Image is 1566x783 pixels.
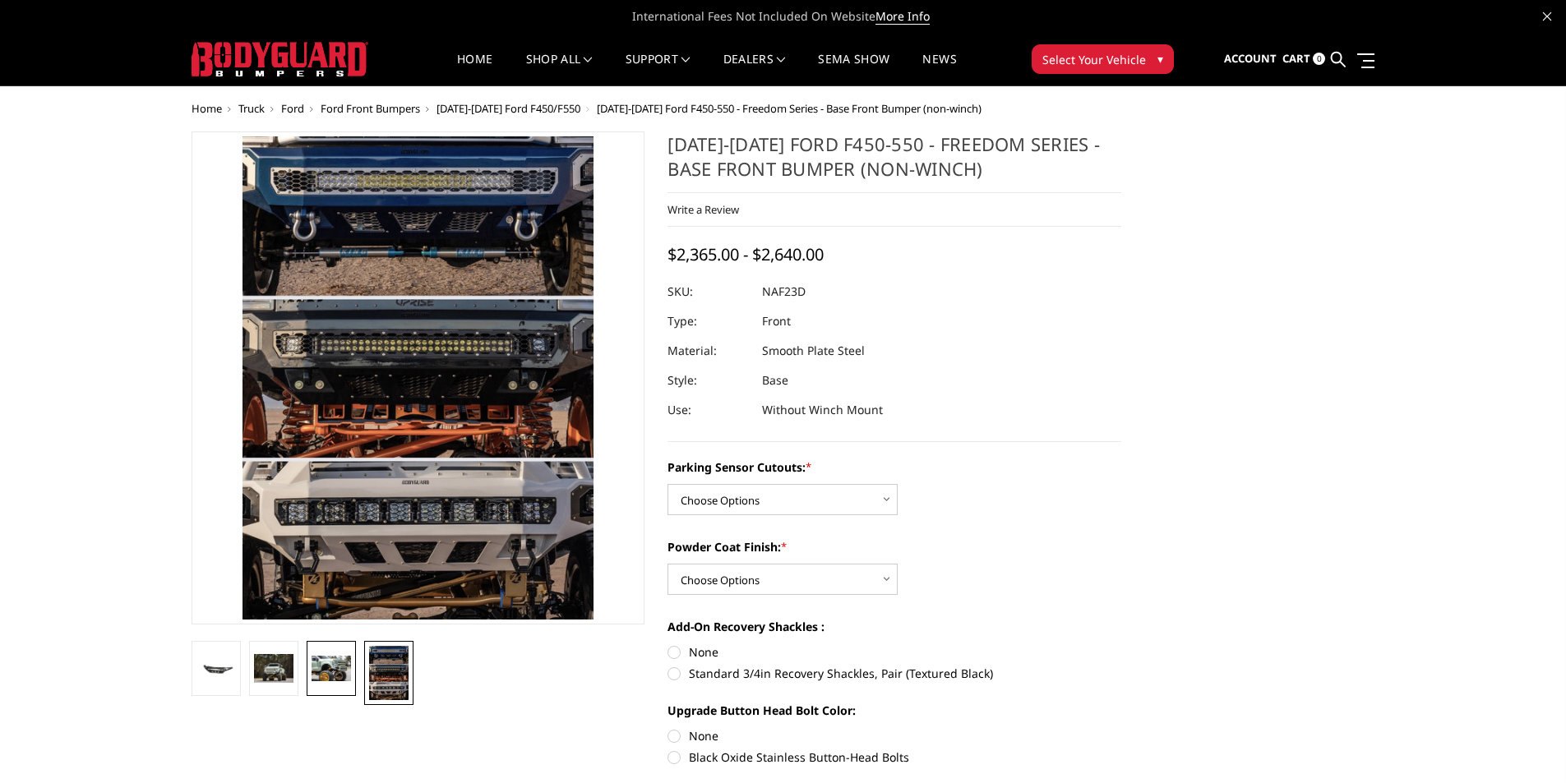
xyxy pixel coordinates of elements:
label: Add-On Recovery Shackles : [668,618,1121,635]
label: None [668,727,1121,744]
img: 2023-2025 Ford F450-550 - Freedom Series - Base Front Bumper (non-winch) [312,656,351,682]
a: Home [457,53,492,85]
label: Powder Coat Finish: [668,538,1121,555]
a: Write a Review [668,202,739,217]
img: 2023-2025 Ford F450-550 - Freedom Series - Base Front Bumper (non-winch) [254,654,293,683]
img: Multiple lighting options [369,646,409,700]
a: SEMA Show [818,53,889,85]
dt: Use: [668,395,750,425]
a: Truck [238,101,265,116]
dt: Type: [668,306,750,336]
dt: Material: [668,336,750,366]
dd: NAF23D [762,277,806,306]
span: Account [1224,51,1277,66]
span: [DATE]-[DATE] Ford F450-550 - Freedom Series - Base Front Bumper (non-winch) [597,101,982,116]
dt: SKU: [668,277,750,306]
h1: [DATE]-[DATE] Ford F450-550 - Freedom Series - Base Front Bumper (non-winch) [668,131,1121,193]
dd: Without Winch Mount [762,395,883,425]
a: Dealers [723,53,786,85]
span: Cart [1282,51,1310,66]
a: Cart 0 [1282,37,1325,81]
a: News [922,53,956,85]
span: Select Your Vehicle [1042,51,1146,68]
span: ▾ [1157,50,1163,67]
a: Ford Front Bumpers [321,101,420,116]
a: Account [1224,37,1277,81]
dd: Front [762,306,791,336]
label: Standard 3/4in Recovery Shackles, Pair (Textured Black) [668,665,1121,682]
iframe: Chat Widget [1484,704,1566,783]
label: Upgrade Button Head Bolt Color: [668,702,1121,719]
label: Parking Sensor Cutouts: [668,458,1121,476]
a: Home [192,101,222,116]
label: Black Oxide Stainless Button-Head Bolts [668,748,1121,766]
a: More Info [875,8,930,25]
img: BODYGUARD BUMPERS [192,42,368,76]
a: 2023-2025 Ford F450-550 - Freedom Series - Base Front Bumper (non-winch) [192,131,645,624]
a: Ford [281,101,304,116]
a: Support [626,53,691,85]
span: 0 [1313,53,1325,65]
a: shop all [526,53,593,85]
button: Select Your Vehicle [1032,44,1174,74]
dd: Smooth Plate Steel [762,336,865,366]
img: 2023-2025 Ford F450-550 - Freedom Series - Base Front Bumper (non-winch) [196,660,236,679]
span: $2,365.00 - $2,640.00 [668,243,824,265]
dd: Base [762,366,788,395]
a: [DATE]-[DATE] Ford F450/F550 [437,101,580,116]
label: None [668,643,1121,661]
dt: Style: [668,366,750,395]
